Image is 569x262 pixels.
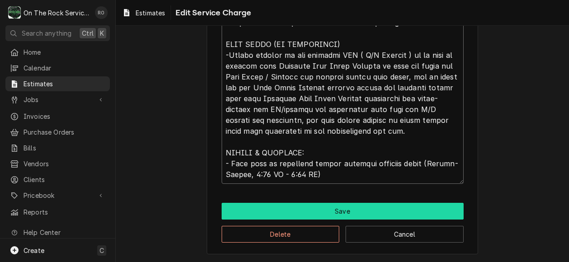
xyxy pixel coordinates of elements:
[95,6,108,19] div: Rich Ortega's Avatar
[24,63,105,73] span: Calendar
[5,156,110,171] a: Vendors
[136,8,165,18] span: Estimates
[5,109,110,124] a: Invoices
[222,203,464,243] div: Button Group
[100,246,104,255] span: C
[95,6,108,19] div: RO
[5,61,110,75] a: Calendar
[24,247,44,254] span: Create
[24,47,105,57] span: Home
[5,188,110,203] a: Go to Pricebook
[5,140,110,155] a: Bills
[119,5,169,20] a: Estimates
[5,45,110,60] a: Home
[5,76,110,91] a: Estimates
[24,143,105,153] span: Bills
[5,92,110,107] a: Go to Jobs
[24,112,105,121] span: Invoices
[24,175,105,184] span: Clients
[222,203,464,220] button: Save
[24,207,105,217] span: Reports
[222,220,464,243] div: Button Group Row
[5,205,110,220] a: Reports
[222,203,464,220] div: Button Group Row
[8,6,21,19] div: On The Rock Services's Avatar
[24,228,104,237] span: Help Center
[24,95,92,104] span: Jobs
[24,8,90,18] div: On The Rock Services
[24,191,92,200] span: Pricebook
[8,6,21,19] div: O
[5,25,110,41] button: Search anythingCtrlK
[24,79,105,89] span: Estimates
[222,226,340,243] button: Delete
[82,28,94,38] span: Ctrl
[24,127,105,137] span: Purchase Orders
[346,226,464,243] button: Cancel
[100,28,104,38] span: K
[5,172,110,187] a: Clients
[5,125,110,140] a: Purchase Orders
[22,28,71,38] span: Search anything
[24,159,105,168] span: Vendors
[5,225,110,240] a: Go to Help Center
[173,7,251,19] span: Edit Service Charge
